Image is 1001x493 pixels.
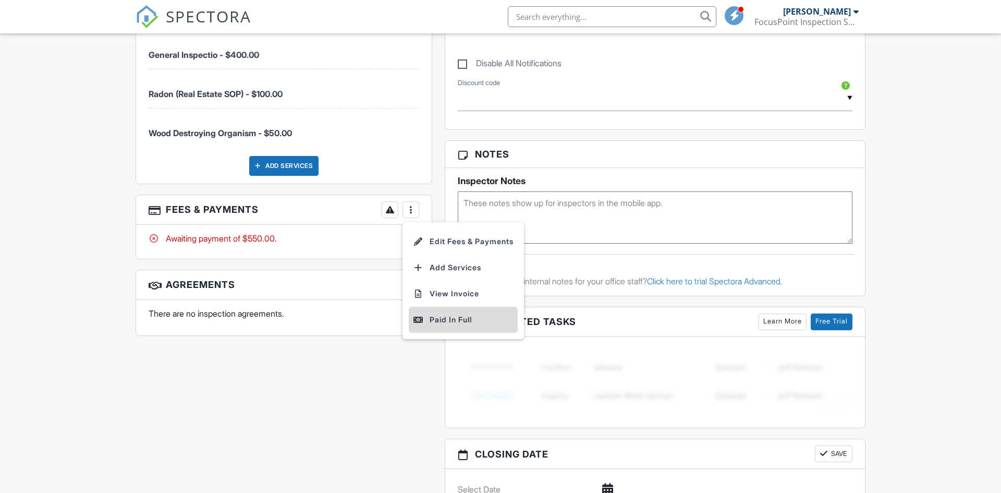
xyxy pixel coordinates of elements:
[647,276,783,286] a: Click here to trial Spectora Advanced.
[149,30,419,69] li: Manual fee: General Inspectio
[149,89,283,99] span: Radon (Real Estate SOP) - $100.00
[249,156,319,176] div: Add Services
[136,14,251,36] a: SPECTORA
[149,233,419,244] div: Awaiting payment of $550.00.
[783,6,851,17] div: [PERSON_NAME]
[759,314,807,330] a: Learn More
[445,141,865,168] h3: Notes
[508,6,716,27] input: Search everything...
[453,275,857,287] p: Want timestamped internal notes for your office staff?
[815,446,852,462] button: Save
[458,78,500,88] label: Discount code
[149,69,419,109] li: Manual fee: Radon (Real Estate SOP)
[136,270,432,300] h3: Agreements
[475,447,548,461] span: Closing date
[458,345,852,418] img: blurred-tasks-251b60f19c3f713f9215ee2a18cbf2105fc2d72fcd585247cf5e9ec0c957c1dd.png
[458,176,852,186] h5: Inspector Notes
[149,308,419,319] p: There are no inspection agreements.
[136,5,158,28] img: The Best Home Inspection Software - Spectora
[149,109,419,147] li: Manual fee: Wood Destroying Organism
[136,195,432,225] h3: Fees & Payments
[811,314,852,330] a: Free Trial
[754,17,859,27] div: FocusPoint Inspection Services LLC
[458,58,561,71] label: Disable All Notifications
[453,265,857,275] div: Office Notes
[166,5,251,27] span: SPECTORA
[149,50,259,60] span: General Inspectio - $400.00
[475,315,576,329] span: Associated Tasks
[149,128,292,138] span: Wood Destroying Organism - $50.00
